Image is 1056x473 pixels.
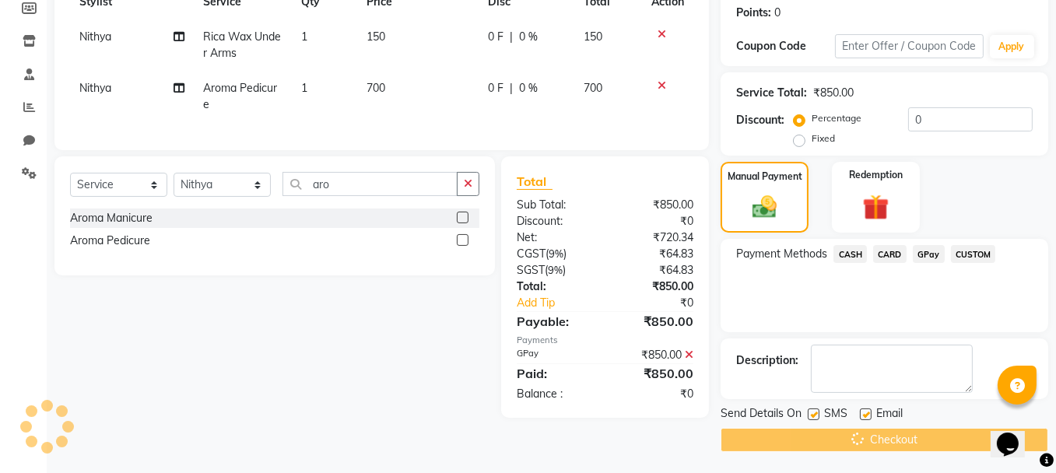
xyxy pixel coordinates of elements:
div: GPay [505,347,605,363]
span: | [510,80,513,96]
div: Discount: [736,112,784,128]
span: 0 F [488,29,503,45]
div: Service Total: [736,85,807,101]
a: Add Tip [505,295,622,311]
label: Redemption [849,168,903,182]
span: CARD [873,245,907,263]
span: 1 [301,81,307,95]
span: 0 % [519,29,538,45]
div: Aroma Pedicure [70,233,150,249]
div: ₹720.34 [605,229,706,246]
span: 0 F [488,80,503,96]
button: Apply [990,35,1034,58]
div: ₹850.00 [605,364,706,383]
iframe: chat widget [991,411,1040,457]
div: ₹0 [605,386,706,402]
span: CUSTOM [951,245,996,263]
label: Fixed [812,131,835,145]
div: ₹0 [605,213,706,229]
input: Enter Offer / Coupon Code [835,34,983,58]
span: 700 [584,81,602,95]
div: ₹850.00 [605,312,706,331]
div: ₹850.00 [605,279,706,295]
img: _cash.svg [745,193,784,222]
div: Discount: [505,213,605,229]
span: Rica Wax Under Arms [203,30,281,60]
div: ₹64.83 [605,262,706,279]
span: SGST [517,263,545,277]
span: SMS [824,405,847,425]
div: ( ) [505,262,605,279]
span: 150 [584,30,602,44]
span: Nithya [79,81,111,95]
label: Manual Payment [728,170,802,184]
input: Search or Scan [282,172,458,196]
span: 150 [367,30,385,44]
span: 0 % [519,80,538,96]
div: Aroma Manicure [70,210,153,226]
div: ₹850.00 [605,347,706,363]
span: Send Details On [721,405,802,425]
div: Total: [505,279,605,295]
div: Payments [517,334,693,347]
div: ₹850.00 [605,197,706,213]
span: Total [517,173,553,190]
div: Balance : [505,386,605,402]
div: Description: [736,352,798,369]
span: GPay [913,245,945,263]
span: Payment Methods [736,246,827,262]
span: 1 [301,30,307,44]
div: ₹64.83 [605,246,706,262]
span: Email [876,405,903,425]
span: Nithya [79,30,111,44]
span: 9% [549,247,563,260]
div: Payable: [505,312,605,331]
div: 0 [774,5,781,21]
img: _gift.svg [854,191,896,224]
span: | [510,29,513,45]
span: CGST [517,247,546,261]
span: CASH [833,245,867,263]
span: 700 [367,81,385,95]
div: Coupon Code [736,38,835,54]
label: Percentage [812,111,861,125]
span: Aroma Pedicure [203,81,277,111]
div: ₹0 [622,295,705,311]
div: Net: [505,229,605,246]
span: 9% [548,264,563,276]
div: Sub Total: [505,197,605,213]
div: ₹850.00 [813,85,854,101]
div: Paid: [505,364,605,383]
div: Points: [736,5,771,21]
div: ( ) [505,246,605,262]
